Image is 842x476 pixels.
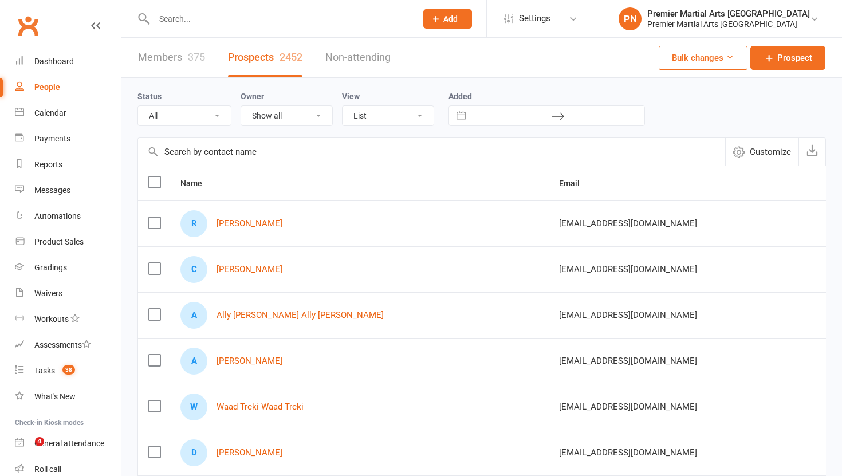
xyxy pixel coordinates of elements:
span: 4 [35,437,44,446]
a: Tasks 38 [15,358,121,384]
div: Reports [34,160,62,169]
div: Messages [34,186,70,195]
span: [EMAIL_ADDRESS][DOMAIN_NAME] [559,350,697,372]
a: Automations [15,203,121,229]
a: Prospect [750,46,825,70]
a: Payments [15,126,121,152]
label: Owner [241,92,264,101]
span: [EMAIL_ADDRESS][DOMAIN_NAME] [559,213,697,234]
span: 38 [62,365,75,375]
label: View [342,92,360,101]
a: Gradings [15,255,121,281]
div: Charlotte [180,256,207,283]
a: [PERSON_NAME] [217,265,282,274]
button: Name [180,176,215,190]
button: Bulk changes [659,46,747,70]
button: Add [423,9,472,29]
div: Payments [34,134,70,143]
div: Donna [180,439,207,466]
a: Clubworx [14,11,42,40]
div: Product Sales [34,237,84,246]
div: Tasks [34,366,55,375]
div: Assessments [34,340,91,349]
div: Roll call [34,465,61,474]
div: Waivers [34,289,62,298]
div: General attendance [34,439,104,448]
span: Add [443,14,458,23]
div: Ridwan [180,210,207,237]
a: General attendance kiosk mode [15,431,121,457]
div: 2452 [280,51,302,63]
span: [EMAIL_ADDRESS][DOMAIN_NAME] [559,442,697,463]
button: Customize [725,138,798,166]
div: Ally Adam [180,302,207,329]
span: [EMAIL_ADDRESS][DOMAIN_NAME] [559,258,697,280]
div: PN [619,7,642,30]
div: 375 [188,51,205,63]
a: What's New [15,384,121,410]
div: Automations [34,211,81,221]
a: People [15,74,121,100]
button: Interact with the calendar and add the check-in date for your trip. [451,106,471,125]
span: Customize [750,145,791,159]
a: Ally [PERSON_NAME] Ally [PERSON_NAME] [217,310,384,320]
a: Prospects2452 [228,38,302,77]
a: Calendar [15,100,121,126]
span: Name [180,179,215,188]
a: Messages [15,178,121,203]
div: People [34,82,60,92]
span: Email [559,179,592,188]
a: [PERSON_NAME] [217,356,282,366]
div: Calendar [34,108,66,117]
a: Workouts [15,306,121,332]
a: Waivers [15,281,121,306]
a: Non-attending [325,38,391,77]
a: Waad Treki Waad Treki [217,402,304,412]
span: Settings [519,6,550,32]
div: Premier Martial Arts [GEOGRAPHIC_DATA] [647,19,810,29]
a: Product Sales [15,229,121,255]
span: [EMAIL_ADDRESS][DOMAIN_NAME] [559,396,697,418]
label: Status [137,92,162,101]
input: Search by contact name [138,138,725,166]
div: Premier Martial Arts [GEOGRAPHIC_DATA] [647,9,810,19]
div: Waad Treki [180,394,207,420]
div: Workouts [34,314,69,324]
div: Ayan [180,348,207,375]
span: Prospect [777,51,812,65]
button: Email [559,176,592,190]
span: [EMAIL_ADDRESS][DOMAIN_NAME] [559,304,697,326]
input: Search... [151,11,408,27]
a: [PERSON_NAME] [217,448,282,458]
a: Reports [15,152,121,178]
a: Assessments [15,332,121,358]
iframe: Intercom live chat [11,437,39,465]
a: Dashboard [15,49,121,74]
div: Dashboard [34,57,74,66]
div: Gradings [34,263,67,272]
div: What's New [34,392,76,401]
a: Members375 [138,38,205,77]
label: Added [448,92,645,101]
a: [PERSON_NAME] [217,219,282,229]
